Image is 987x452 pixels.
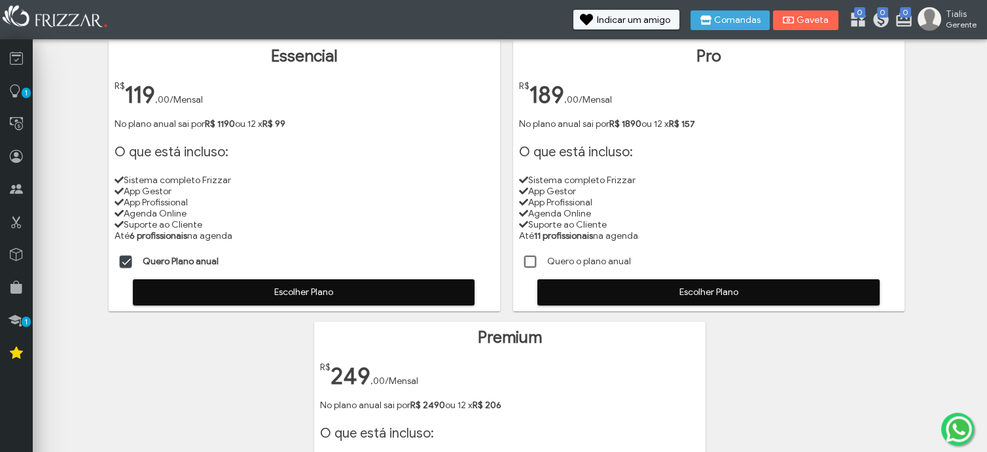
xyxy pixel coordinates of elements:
[519,118,899,130] p: No plano anual sai por ou 12 x
[385,375,418,387] span: /Mensal
[115,118,494,130] p: No plano anual sai por ou 12 x
[143,256,219,267] strong: Quero Plano anual
[473,400,501,411] strong: R$ 206
[205,118,235,130] strong: R$ 1190
[115,80,125,92] span: R$
[331,362,370,391] span: 249
[115,230,494,241] li: Até na agenda
[519,186,899,197] li: App Gestor
[564,94,579,105] span: ,00
[519,144,899,160] h1: O que está incluso:
[155,94,170,105] span: ,00
[669,118,695,130] strong: R$ 157
[534,230,593,241] strong: 11 profissionais
[370,375,385,387] span: ,00
[115,46,494,66] h1: Essencial
[115,144,494,160] h1: O que está incluso:
[320,425,700,442] h1: O que está incluso:
[320,400,700,411] p: No plano anual sai por ou 12 x
[410,400,445,411] strong: R$ 2490
[946,20,977,29] span: Gerente
[895,10,908,31] a: 0
[22,88,31,98] span: 1
[849,10,862,31] a: 0
[609,118,641,130] strong: R$ 1890
[900,7,911,18] span: 0
[943,413,975,445] img: whatsapp.png
[519,230,899,241] li: Até na agenda
[691,10,770,30] button: Comandas
[519,46,899,66] h1: Pro
[579,94,612,105] span: /Mensal
[547,256,631,267] span: Quero o plano anual
[537,279,879,305] button: Escolher Plano
[714,16,761,25] span: Comandas
[115,219,494,230] li: Suporte ao Cliente
[854,7,865,18] span: 0
[130,230,187,241] strong: 6 profissionais
[125,80,155,109] span: 119
[519,208,899,219] li: Agenda Online
[519,219,899,230] li: Suporte ao Cliente
[170,94,203,105] span: /Mensal
[519,80,529,92] span: R$
[115,197,494,208] li: App Profissional
[946,9,977,20] span: Tialis
[262,118,285,130] strong: R$ 99
[320,328,700,347] h1: Premium
[529,80,564,109] span: 189
[115,186,494,197] li: App Gestor
[519,175,899,186] li: Sistema completo Frizzar
[547,283,870,302] span: Escolher Plano
[597,16,670,25] span: Indicar um amigo
[877,7,888,18] span: 0
[115,175,494,186] li: Sistema completo Frizzar
[320,362,331,373] span: R$
[872,10,885,31] a: 0
[918,7,980,33] a: Tialis Gerente
[133,279,475,305] button: Escolher Plano
[773,10,838,30] button: Gaveta
[115,208,494,219] li: Agenda Online
[22,317,31,327] span: 1
[573,10,679,29] button: Indicar um amigo
[142,283,465,302] span: Escolher Plano
[519,197,899,208] li: App Profissional
[797,16,829,25] span: Gaveta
